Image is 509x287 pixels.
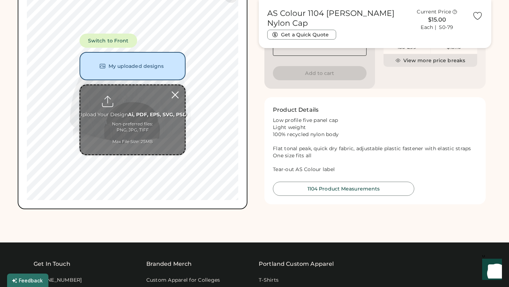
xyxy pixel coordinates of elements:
a: Portland Custom Apparel [259,260,334,268]
a: T-Shirts [259,277,279,284]
div: Current Price [417,8,451,16]
div: Branded Merch [146,260,192,268]
a: Custom Apparel for Colleges [146,277,220,284]
button: View more price breaks [384,54,477,67]
div: Each | 50-79 [421,24,453,31]
iframe: Front Chat [475,255,506,286]
div: Upload Your Design [78,111,187,118]
div: Get In Touch [34,260,70,268]
div: $15.00 [406,16,468,24]
h2: Product Details [273,106,318,114]
div: Low profile five panel cap Light weight 100% recycled nylon body Flat tonal peak, quick dry fabri... [273,117,477,173]
button: Get a Quick Quote [267,30,336,40]
button: My uploaded designs [80,52,186,80]
div: [PHONE_NUMBER] [34,277,82,284]
button: 1104 Product Measurements [273,182,414,196]
strong: Ai, PDF, EPS, SVG, PSD [128,111,187,118]
button: Switch to Front [80,34,137,48]
button: Add to cart [273,66,367,80]
h1: AS Colour 1104 [PERSON_NAME] Nylon Cap [267,8,402,28]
